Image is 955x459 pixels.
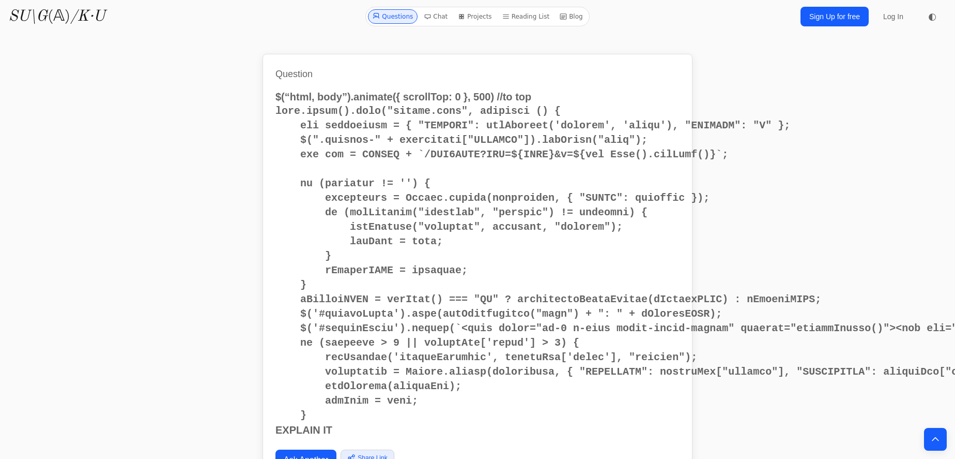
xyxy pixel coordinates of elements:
[275,423,680,437] p: EXPLAIN IT
[928,12,936,21] span: ◐
[556,9,587,24] a: Blog
[368,9,418,24] a: Questions
[275,67,680,81] h1: Question
[498,9,554,24] a: Reading List
[924,428,947,451] button: Back to top
[922,6,943,27] button: ◐
[8,7,105,26] a: SU\G(𝔸)/K·U
[420,9,452,24] a: Chat
[8,9,48,24] i: SU\G
[70,9,105,24] i: /K·U
[800,7,869,26] a: Sign Up for free
[454,9,496,24] a: Projects
[877,7,910,26] a: Log In
[275,90,680,104] p: $(“html, body”).animate({ scrollTop: 0 }, 500) //to top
